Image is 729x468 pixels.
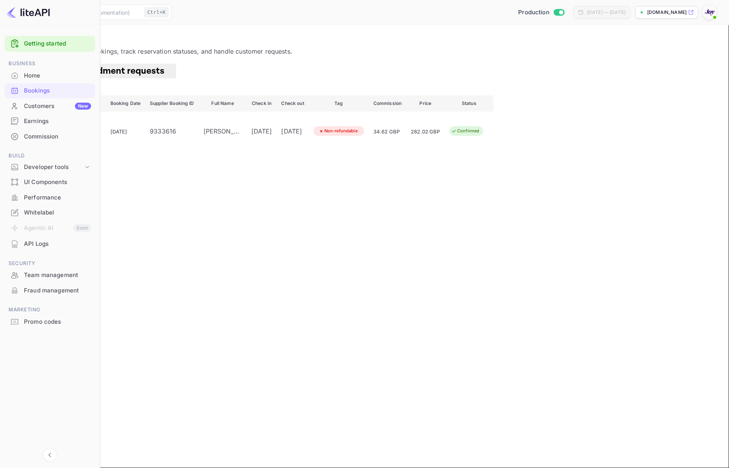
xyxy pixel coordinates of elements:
[145,95,198,112] th: Supplier Booking ID
[314,126,363,136] div: Non-refundable
[647,9,687,16] p: [DOMAIN_NAME]
[515,8,567,17] div: Switch to Sandbox mode
[276,95,309,112] th: Check out
[24,163,83,172] div: Developer tools
[110,128,127,135] span: [DATE]
[411,128,440,135] span: 282.02 GBP
[9,64,720,78] div: account-settings tabs
[24,117,91,126] div: Earnings
[369,95,406,112] th: Commission
[24,39,91,48] a: Getting started
[199,95,247,112] th: Full Name
[106,95,146,112] th: Booking Date
[24,271,91,280] div: Team management
[24,102,91,111] div: Customers
[24,318,91,326] div: Promo codes
[518,8,549,17] span: Production
[309,95,369,112] th: Tag
[281,127,304,136] div: [DATE]
[203,127,242,136] div: Chloe Farmer
[24,286,91,295] div: Fraud management
[445,95,493,112] th: Status
[5,59,95,68] span: Business
[5,152,95,160] span: Build
[5,306,95,314] span: Marketing
[24,71,91,80] div: Home
[75,103,91,110] div: New
[24,132,91,141] div: Commission
[24,178,91,187] div: UI Components
[251,127,272,136] div: [DATE]
[587,9,626,16] div: [DATE] — [DATE]
[9,95,493,150] table: booking table
[9,47,720,56] p: View and manage all hotel bookings, track reservation statuses, and handle customer requests.
[446,126,484,136] div: Confirmed
[24,86,91,95] div: Bookings
[24,240,91,248] div: API Logs
[704,6,716,19] img: With Joy
[43,448,57,462] button: Collapse navigation
[150,127,194,136] div: 9333616
[73,65,164,77] span: Amendment requests
[24,208,91,217] div: Whitelabel
[247,95,277,112] th: Check in
[9,34,720,44] p: Bookings
[373,128,400,135] span: 34.62 GBP
[406,95,445,112] th: Price
[5,259,95,268] span: Security
[24,193,91,202] div: Performance
[6,6,50,19] img: LiteAPI logo
[144,7,168,17] div: Ctrl+K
